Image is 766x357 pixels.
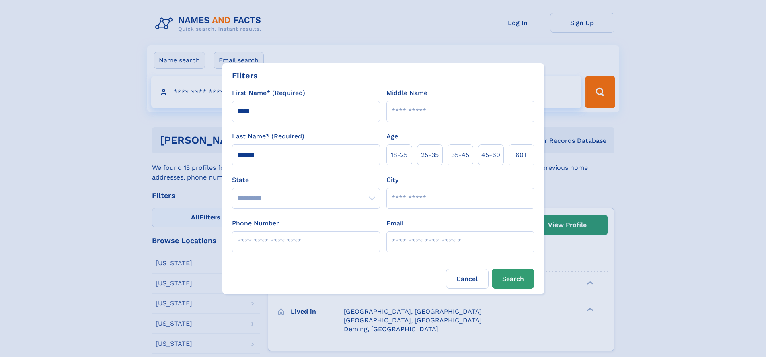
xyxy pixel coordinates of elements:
[492,269,534,289] button: Search
[421,150,439,160] span: 25‑35
[232,70,258,82] div: Filters
[232,219,279,228] label: Phone Number
[232,88,305,98] label: First Name* (Required)
[232,175,380,185] label: State
[232,132,304,141] label: Last Name* (Required)
[386,132,398,141] label: Age
[386,219,404,228] label: Email
[391,150,407,160] span: 18‑25
[451,150,469,160] span: 35‑45
[515,150,528,160] span: 60+
[386,175,398,185] label: City
[386,88,427,98] label: Middle Name
[446,269,489,289] label: Cancel
[481,150,500,160] span: 45‑60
